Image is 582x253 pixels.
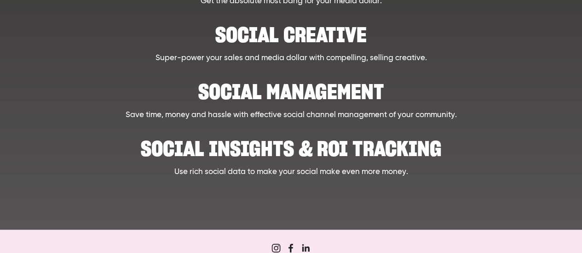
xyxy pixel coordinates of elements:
[80,16,502,64] a: Social creative Super-power your sales and media dollar with compelling, selling creative.
[80,130,502,178] a: Social Insights & ROI Tracking Use rich social data to make your social make even more money.
[80,52,502,64] p: Super-power your sales and media dollar with compelling, selling creative.
[80,73,502,121] a: Social Management Save time, money and hassle with effective social channel management of your co...
[80,109,502,121] p: Save time, money and hassle with effective social channel management of your community.
[80,130,502,158] h2: Social Insights & ROI Tracking
[286,243,295,253] a: Sugar Digi
[80,16,502,44] h2: Social creative
[301,243,310,253] a: Jordan Eley
[80,73,502,101] h2: Social Management
[80,166,502,178] p: Use rich social data to make your social make even more money.
[271,243,281,253] a: Sugar&Partners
